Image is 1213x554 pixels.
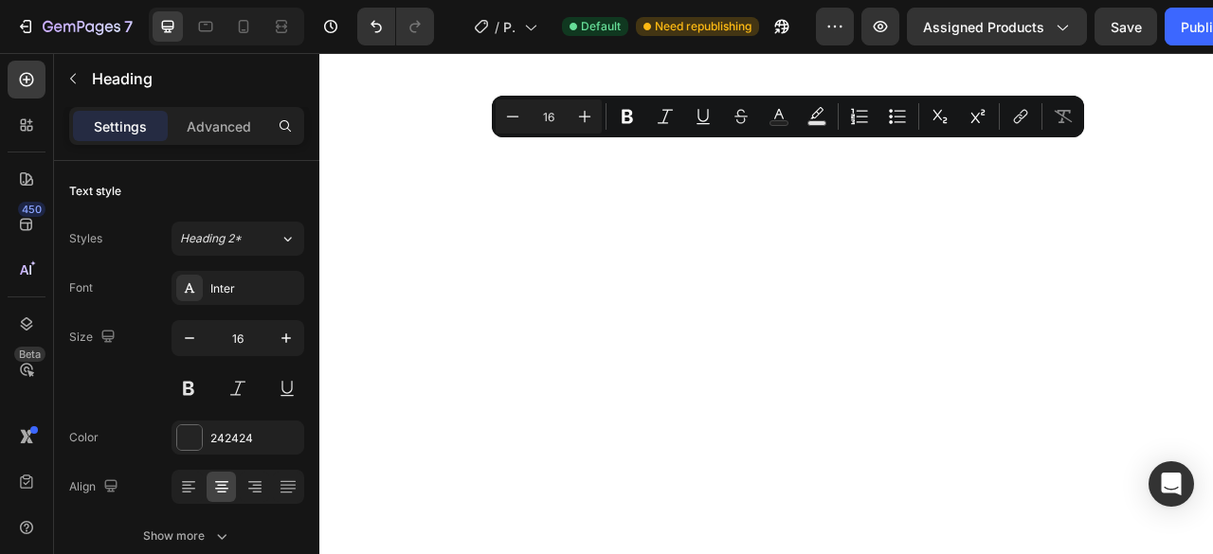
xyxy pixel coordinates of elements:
p: 7 [124,15,133,38]
p: Heading [92,67,297,90]
span: Save [1111,19,1142,35]
div: Open Intercom Messenger [1149,461,1194,507]
iframe: Design area [319,53,1213,554]
div: Inter [210,280,299,297]
button: Assigned Products [907,8,1087,45]
button: Save [1095,8,1157,45]
div: Editor contextual toolbar [492,96,1084,137]
button: Show more [69,519,304,553]
div: 242424 [210,430,299,447]
div: Align [69,474,122,500]
div: Undo/Redo [357,8,434,45]
div: Beta [14,347,45,362]
p: Settings [94,116,147,136]
span: Heading 2* [180,230,242,247]
span: Default [581,18,621,35]
span: Need republishing [655,18,751,35]
span: Assigned Products [923,17,1044,37]
p: Advanced [187,116,251,136]
div: Size [69,325,119,350]
span: Product Page - [DATE] 21:29:15 [503,17,516,37]
div: Show more [143,527,231,545]
div: Styles [69,230,102,247]
div: 450 [18,202,45,217]
div: Font [69,279,93,296]
div: Text style [69,183,121,200]
div: Color [69,429,99,446]
span: / [495,17,499,37]
button: 7 [8,8,141,45]
button: Heading 2* [172,222,304,256]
